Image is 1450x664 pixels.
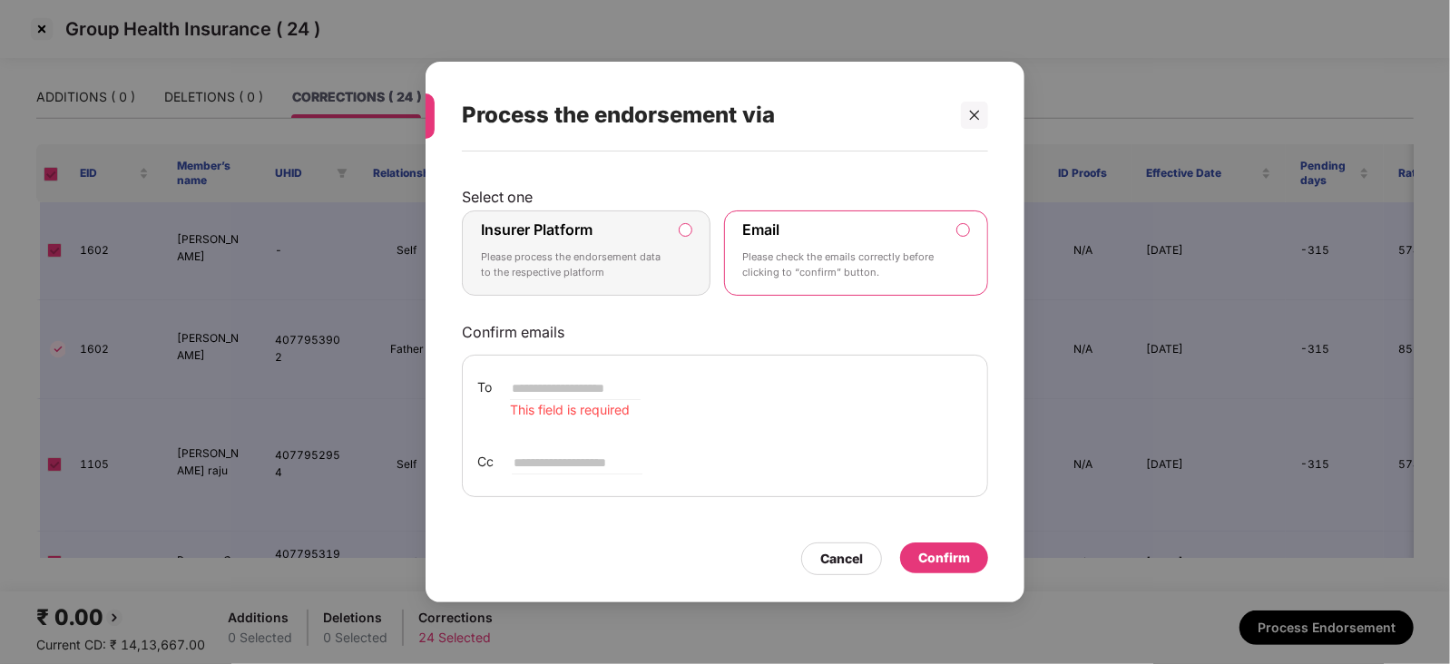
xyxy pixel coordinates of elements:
input: Insurer PlatformPlease process the endorsement data to the respective platform [680,224,691,236]
p: Confirm emails [462,323,988,341]
p: Please check the emails correctly before clicking to “confirm” button. [743,249,945,281]
input: EmailPlease check the emails correctly before clicking to “confirm” button. [957,224,969,236]
p: Select one [462,188,988,206]
span: This field is required [510,402,630,417]
span: To [477,377,492,397]
label: Insurer Platform [481,220,593,239]
span: close [968,109,981,122]
div: Process the endorsement via [462,80,945,151]
div: Confirm [918,548,970,568]
label: Email [743,220,780,239]
div: Cancel [820,549,863,569]
span: Cc [477,452,494,472]
p: Please process the endorsement data to the respective platform [481,249,666,281]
